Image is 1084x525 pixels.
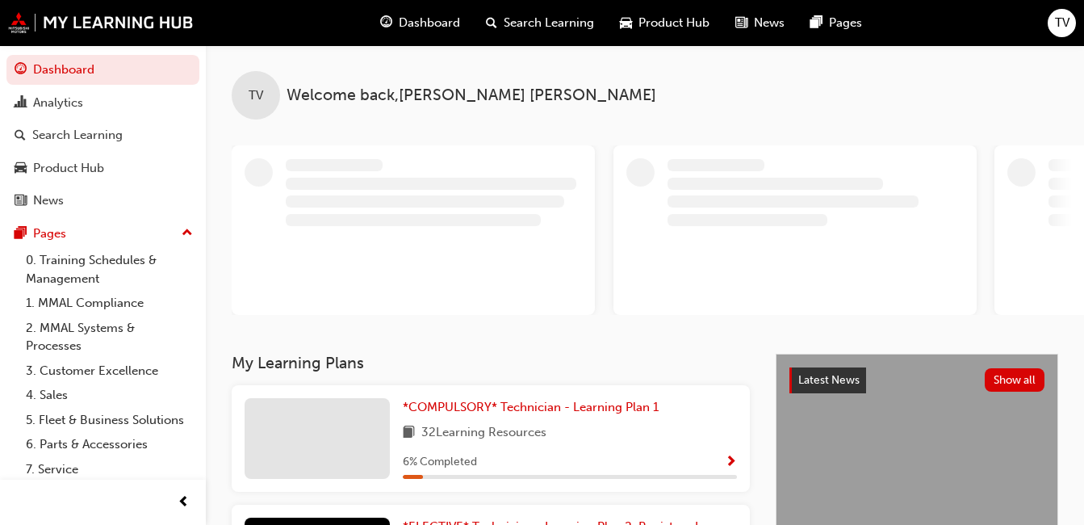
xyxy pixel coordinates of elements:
[19,359,199,384] a: 3. Customer Excellence
[6,55,199,85] a: Dashboard
[473,6,607,40] a: search-iconSearch Learning
[607,6,722,40] a: car-iconProduct Hub
[287,86,656,105] span: Welcome back , [PERSON_NAME] [PERSON_NAME]
[367,6,473,40] a: guage-iconDashboard
[985,368,1045,392] button: Show all
[403,453,477,472] span: 6 % Completed
[789,367,1044,393] a: Latest NewsShow all
[33,191,64,210] div: News
[725,452,737,472] button: Show Progress
[33,159,104,178] div: Product Hub
[19,291,199,316] a: 1. MMAL Compliance
[15,63,27,78] span: guage-icon
[380,13,392,33] span: guage-icon
[19,383,199,408] a: 4. Sales
[1055,14,1069,32] span: TV
[725,456,737,470] span: Show Progress
[178,493,190,513] span: prev-icon
[19,248,199,291] a: 0. Training Schedules & Management
[504,14,594,32] span: Search Learning
[249,86,263,105] span: TV
[798,373,860,387] span: Latest News
[6,88,199,118] a: Analytics
[403,398,665,417] a: *COMPULSORY* Technician - Learning Plan 1
[6,52,199,219] button: DashboardAnalyticsSearch LearningProduct HubNews
[19,316,199,359] a: 2. MMAL Systems & Processes
[15,162,27,176] span: car-icon
[32,126,123,145] div: Search Learning
[486,13,497,33] span: search-icon
[421,423,546,443] span: 32 Learning Resources
[6,186,199,216] a: News
[810,13,822,33] span: pages-icon
[735,13,747,33] span: news-icon
[1048,9,1076,37] button: TV
[829,14,862,32] span: Pages
[638,14,709,32] span: Product Hub
[403,423,415,443] span: book-icon
[182,223,193,244] span: up-icon
[6,153,199,183] a: Product Hub
[19,432,199,457] a: 6. Parts & Accessories
[722,6,797,40] a: news-iconNews
[8,12,194,33] img: mmal
[15,194,27,208] span: news-icon
[33,94,83,112] div: Analytics
[6,120,199,150] a: Search Learning
[15,227,27,241] span: pages-icon
[33,225,66,243] div: Pages
[620,13,632,33] span: car-icon
[399,14,460,32] span: Dashboard
[6,219,199,249] button: Pages
[19,408,199,433] a: 5. Fleet & Business Solutions
[15,128,26,143] span: search-icon
[15,96,27,111] span: chart-icon
[754,14,785,32] span: News
[232,354,750,372] h3: My Learning Plans
[19,457,199,482] a: 7. Service
[403,400,659,414] span: *COMPULSORY* Technician - Learning Plan 1
[797,6,875,40] a: pages-iconPages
